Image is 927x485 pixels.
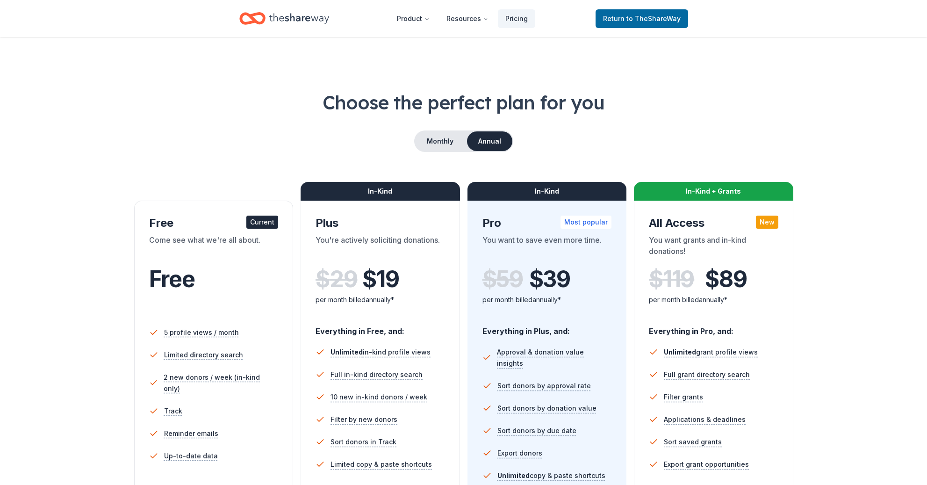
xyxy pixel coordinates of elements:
span: Export grant opportunities [664,459,749,470]
span: 10 new in-kind donors / week [331,391,427,403]
button: Product [389,9,437,28]
div: You want to save even more time. [482,234,612,261]
span: Approval & donation value insights [497,347,611,369]
span: Full in-kind directory search [331,369,423,380]
div: per month billed annually* [482,294,612,305]
span: Sort donors by due date [497,425,576,436]
a: Pricing [498,9,535,28]
span: Filter by new donors [331,414,397,425]
div: Come see what we're all about. [149,234,279,261]
div: per month billed annually* [316,294,445,305]
div: Everything in Pro, and: [649,318,778,337]
div: New [756,216,778,229]
span: Unlimited [664,348,696,356]
span: Free [149,265,195,293]
span: to TheShareWay [626,14,681,22]
a: Home [239,7,329,29]
span: Track [164,405,182,417]
span: Sort saved grants [664,436,722,448]
span: Export donors [497,448,542,459]
div: In-Kind [301,182,460,201]
button: Resources [439,9,496,28]
div: Free [149,216,279,231]
span: Limited copy & paste shortcuts [331,459,432,470]
span: Sort donors by approval rate [497,380,591,391]
div: Everything in Free, and: [316,318,445,337]
span: Limited directory search [164,349,243,361]
span: $ 19 [362,266,399,292]
span: Full grant directory search [664,369,750,380]
div: All Access [649,216,778,231]
nav: Main [389,7,535,29]
div: You're actively soliciting donations. [316,234,445,261]
span: Unlimited [331,348,363,356]
span: Reminder emails [164,428,218,439]
span: Sort donors by donation value [497,403,596,414]
span: Unlimited [497,471,530,479]
button: Annual [467,131,512,151]
h1: Choose the perfect plan for you [37,89,890,116]
a: Returnto TheShareWay [596,9,688,28]
div: In-Kind + Grants [634,182,793,201]
span: in-kind profile views [331,348,431,356]
div: You want grants and in-kind donations! [649,234,778,261]
span: Filter grants [664,391,703,403]
span: Up-to-date data [164,450,218,462]
span: Return [603,13,681,24]
div: Most popular [561,216,611,229]
span: $ 39 [529,266,570,292]
span: 5 profile views / month [164,327,239,338]
button: Monthly [415,131,465,151]
div: Everything in Plus, and: [482,318,612,337]
div: Current [246,216,278,229]
span: Sort donors in Track [331,436,396,448]
span: grant profile views [664,348,758,356]
span: $ 89 [705,266,747,292]
span: 2 new donors / week (in-kind only) [164,372,278,394]
div: Plus [316,216,445,231]
div: In-Kind [467,182,627,201]
span: Applications & deadlines [664,414,746,425]
span: copy & paste shortcuts [497,471,605,479]
div: Pro [482,216,612,231]
div: per month billed annually* [649,294,778,305]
